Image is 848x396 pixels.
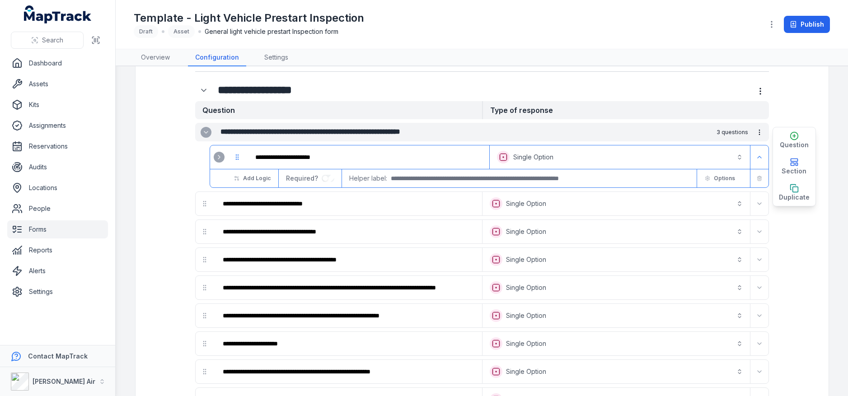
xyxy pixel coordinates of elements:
button: Search [11,32,84,49]
button: Question [773,127,815,154]
button: Publish [784,16,830,33]
a: Assets [7,75,108,93]
div: :rh5:-form-item-label [216,194,480,214]
a: Reports [7,241,108,259]
a: Settings [257,49,295,66]
a: Locations [7,179,108,197]
div: :ri3:-form-item-label [216,334,480,354]
button: Single Option [484,334,748,354]
div: :rg8:-form-item-label [210,148,228,166]
strong: Type of response [482,101,769,119]
a: Settings [7,283,108,301]
div: :rg9:-form-item-label [248,147,487,167]
h1: Template - Light Vehicle Prestart Inspection [134,11,364,25]
button: Expand [195,82,212,99]
div: drag [196,307,214,325]
a: Reservations [7,137,108,155]
button: Expand [752,280,767,295]
a: Assignments [7,116,108,135]
button: Expand [201,127,211,138]
div: Asset [168,25,195,38]
button: Expand [752,224,767,239]
a: Kits [7,96,108,114]
strong: [PERSON_NAME] Air [33,377,95,385]
button: Expand [752,150,767,164]
div: :rhn:-form-item-label [216,278,480,298]
span: Duplicate [779,193,810,202]
button: more-detail [752,125,767,140]
svg: drag [201,368,208,375]
div: :rhh:-form-item-label [216,250,480,270]
div: :ri9:-form-item-label [216,362,480,382]
div: drag [196,279,214,297]
span: Question [780,140,809,149]
div: drag [196,363,214,381]
svg: drag [201,200,208,207]
button: Add Logic [228,171,276,186]
button: Expand [752,252,767,267]
button: Expand [752,336,767,351]
svg: drag [201,284,208,291]
span: General light vehicle prestart Inspection form [205,27,338,36]
div: drag [196,195,214,213]
a: MapTrack [24,5,92,23]
input: :roo:-form-item-label [322,175,334,182]
button: more-detail [752,83,769,100]
div: drag [196,251,214,269]
svg: drag [201,340,208,347]
button: Single Option [484,250,748,270]
button: Options [699,171,741,186]
div: drag [228,148,246,166]
button: Expand [752,308,767,323]
a: Configuration [188,49,246,66]
button: Single Option [484,222,748,242]
button: Single Option [484,278,748,298]
a: Overview [134,49,177,66]
button: Single Option [484,306,748,326]
span: Helper label: [349,174,387,183]
span: Section [782,167,806,176]
button: Section [773,154,815,180]
button: Expand [214,152,225,163]
div: drag [196,223,214,241]
button: Single Option [484,362,748,382]
svg: drag [234,154,241,161]
strong: Question [195,101,482,119]
span: Add Logic [243,175,271,182]
div: Draft [134,25,158,38]
button: Expand [752,364,767,379]
div: :rfs:-form-item-label [195,82,214,99]
strong: Contact MapTrack [28,352,88,360]
a: Alerts [7,262,108,280]
div: :rht:-form-item-label [216,306,480,326]
button: Single Option [492,147,748,167]
span: Options [714,175,735,182]
button: Single Option [484,194,748,214]
div: drag [196,335,214,353]
svg: drag [201,312,208,319]
a: Forms [7,220,108,238]
div: :rhb:-form-item-label [216,222,480,242]
span: Search [42,36,63,45]
a: Audits [7,158,108,176]
a: Dashboard [7,54,108,72]
button: Expand [752,196,767,211]
svg: drag [201,228,208,235]
span: 3 questions [717,129,748,136]
span: Required? [286,174,322,182]
svg: drag [201,256,208,263]
a: People [7,200,108,218]
button: Duplicate [773,180,815,206]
